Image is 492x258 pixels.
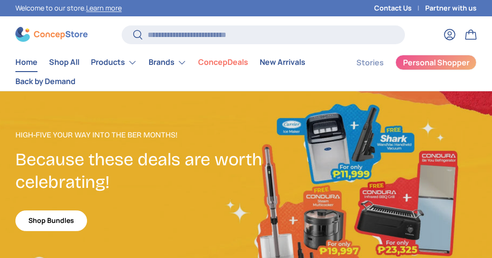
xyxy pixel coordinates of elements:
[15,148,315,194] h2: Because these deals are worth celebrating!
[85,53,143,72] summary: Products
[15,27,88,42] img: ConcepStore
[15,53,333,91] nav: Primary
[403,59,469,66] span: Personal Shopper
[149,53,187,72] a: Brands
[91,53,137,72] a: Products
[15,210,87,231] a: Shop Bundles
[425,3,477,13] a: Partner with us
[15,53,38,72] a: Home
[198,53,248,72] a: ConcepDeals
[333,53,477,91] nav: Secondary
[143,53,192,72] summary: Brands
[15,129,315,141] p: High-Five Your Way Into the Ber Months!
[15,3,122,13] p: Welcome to our store.
[356,53,384,72] a: Stories
[15,72,76,91] a: Back by Demand
[395,55,477,70] a: Personal Shopper
[374,3,425,13] a: Contact Us
[49,53,79,72] a: Shop All
[260,53,305,72] a: New Arrivals
[86,3,122,12] a: Learn more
